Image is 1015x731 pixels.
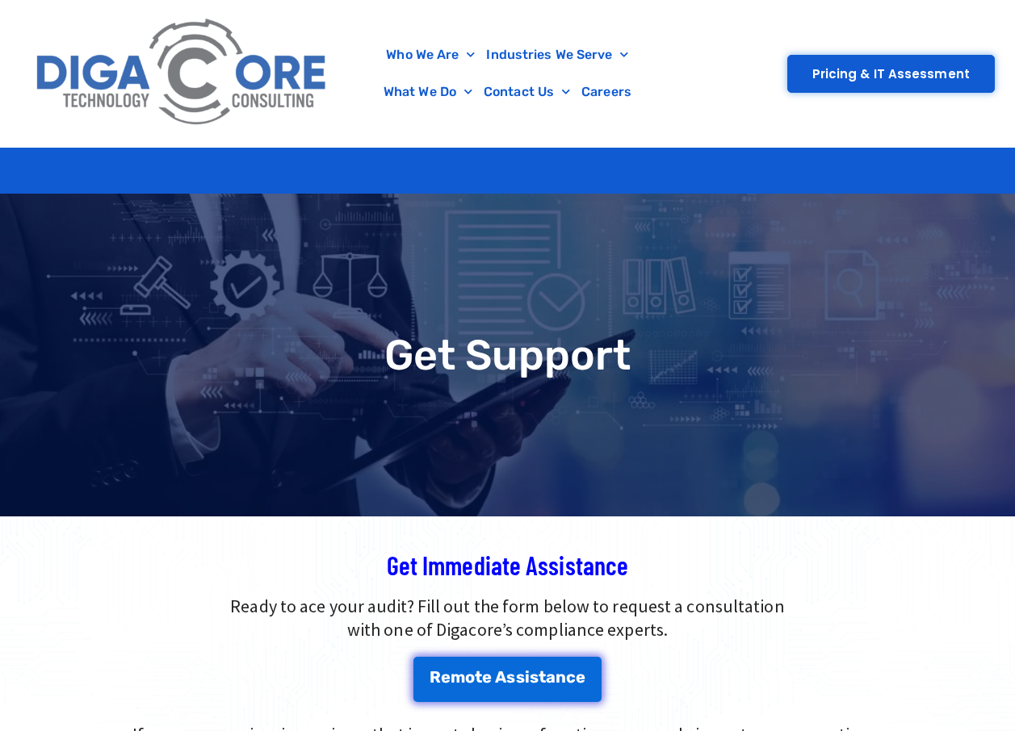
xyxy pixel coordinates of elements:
span: o [465,669,475,685]
a: Pricing & IT Assessment [787,55,995,93]
span: Pricing & IT Assessment [812,68,970,80]
span: Get Immediate Assistance [387,549,628,580]
h1: Get Support [8,334,1007,376]
img: Digacore Logo [28,8,337,139]
span: a [546,669,556,685]
span: s [530,669,539,685]
a: Careers [576,73,637,111]
a: Remote Assistance [413,657,602,702]
span: m [451,669,465,685]
nav: Menu [345,36,669,111]
a: Contact Us [478,73,576,111]
span: s [516,669,525,685]
span: R [430,669,441,685]
span: t [475,669,482,685]
span: A [495,669,506,685]
span: i [525,669,530,685]
span: s [506,669,515,685]
span: c [566,669,576,685]
span: n [556,669,566,685]
span: e [482,669,492,685]
span: t [539,669,546,685]
a: What We Do [378,73,478,111]
p: Ready to ace your audit? Fill out the form below to request a consultation with one of Digacore’s... [8,595,1007,641]
a: Industries We Serve [480,36,634,73]
span: e [441,669,451,685]
a: Who We Are [380,36,480,73]
span: e [576,669,585,685]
